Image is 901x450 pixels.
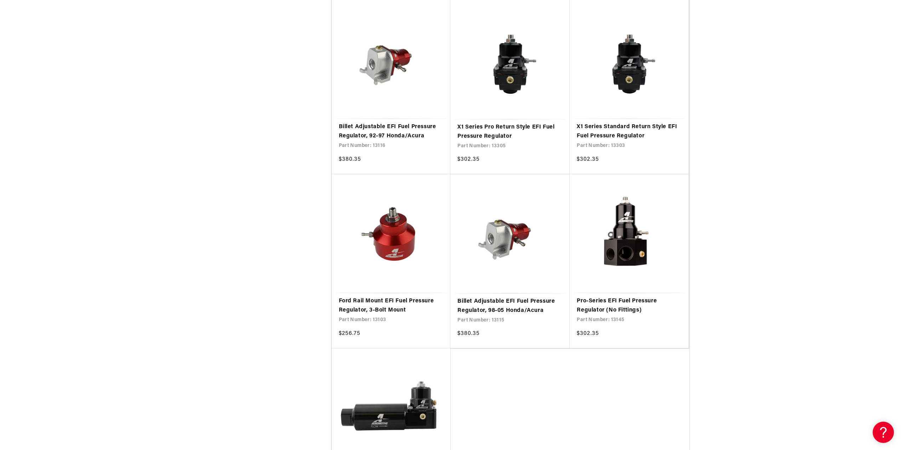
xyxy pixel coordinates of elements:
a: Billet Adjustable EFI Fuel Pressure Regulator, 98-05 Honda/Acura [457,297,563,315]
a: Ford Rail Mount EFI Fuel Pressure Regulator, 3-Bolt Mount [339,297,444,315]
a: Billet Adjustable EFI Fuel Pressure Regulator, 92-97 Honda/Acura [339,123,444,141]
a: X1 Series Pro Return Style EFI Fuel Pressure Regulator [457,123,563,141]
a: Pro-Series EFI Fuel Pressure Regulator (No Fittings) [577,297,682,315]
a: X1 Series Standard Return Style EFI Fuel Pressure Regulator [577,123,682,141]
